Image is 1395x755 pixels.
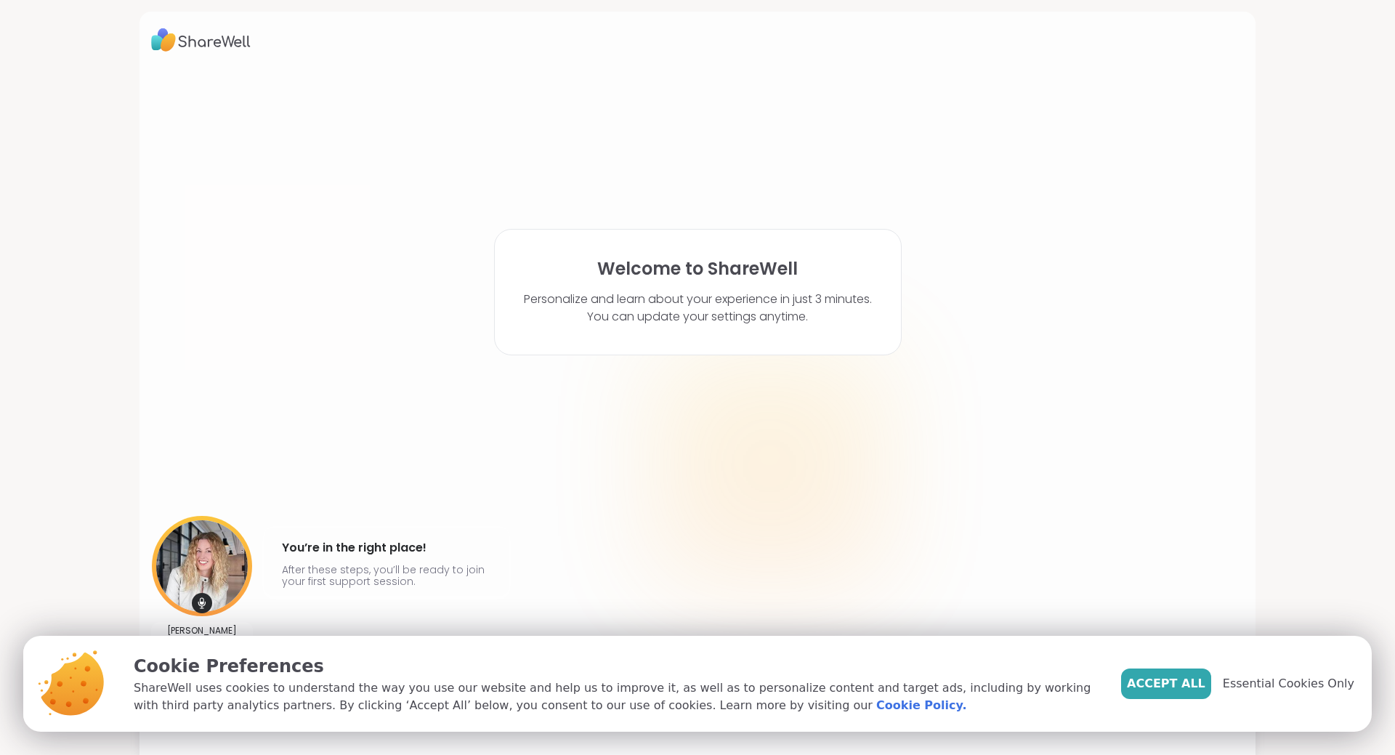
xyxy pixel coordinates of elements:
p: ShareWell uses cookies to understand the way you use our website and help us to improve it, as we... [134,679,1098,714]
p: Cookie Preferences [134,653,1098,679]
img: User image [152,516,252,616]
span: Accept All [1127,675,1205,693]
h4: You’re in the right place! [282,536,491,560]
p: Personalize and learn about your experience in just 3 minutes. You can update your settings anytime. [524,291,872,326]
p: [PERSON_NAME] [167,625,237,637]
span: Essential Cookies Only [1223,675,1354,693]
h1: Welcome to ShareWell [597,259,798,279]
a: Cookie Policy. [876,697,966,714]
img: ShareWell Logo [151,23,251,57]
img: mic icon [192,593,212,613]
button: Accept All [1121,669,1211,699]
p: After these steps, you’ll be ready to join your first support session. [282,564,491,587]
